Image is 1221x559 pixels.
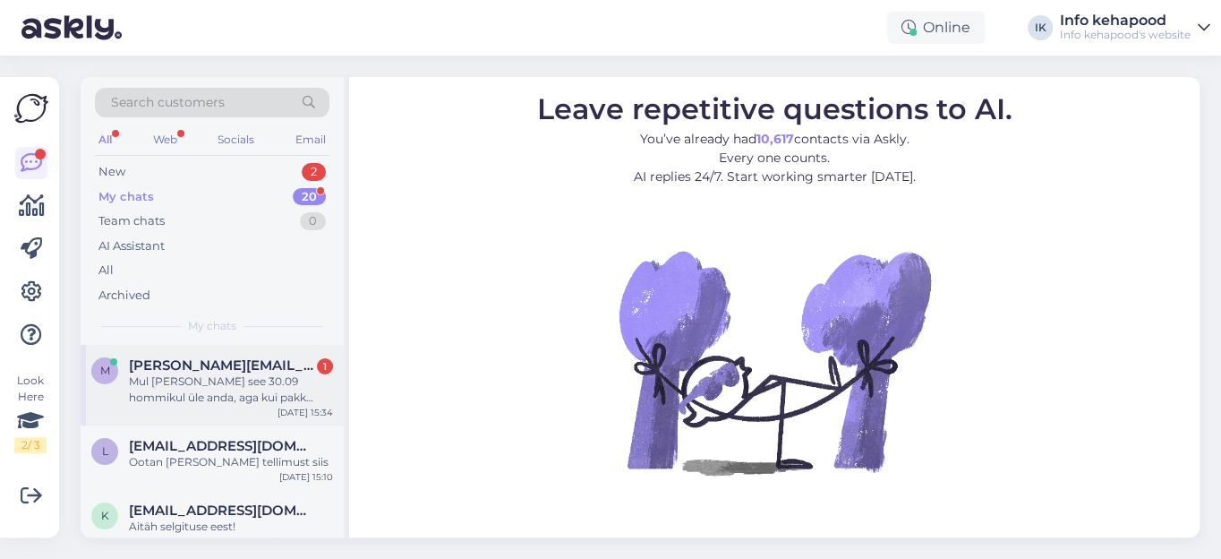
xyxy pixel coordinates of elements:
div: 20 [293,188,326,206]
div: Look Here [14,373,47,453]
div: Socials [214,128,258,151]
div: Aitäh selgituse eest! [129,519,333,535]
div: [DATE] 15:09 [277,535,333,548]
div: 2 / 3 [14,437,47,453]
span: lairikikkas8@gmail.com [129,438,315,454]
div: 0 [300,212,326,230]
div: AI Assistant [98,237,165,255]
div: All [98,262,114,279]
div: All [95,128,115,151]
div: New [98,163,125,181]
span: l [102,444,108,458]
div: Info kehapood's website [1060,28,1191,42]
span: marko.pugal@outlook.com [129,357,315,374]
div: Archived [98,287,150,305]
div: 2 [302,163,326,181]
div: Info kehapood [1060,13,1191,28]
span: Leave repetitive questions to AI. [537,91,1012,126]
a: Info kehapoodInfo kehapood's website [1060,13,1210,42]
p: You’ve already had contacts via Askly. Every one counts. AI replies 24/7. Start working smarter [... [537,130,1012,186]
div: Email [292,128,329,151]
span: My chats [188,318,236,334]
div: IK [1028,15,1053,40]
div: [DATE] 15:34 [277,406,333,419]
b: 10,617 [756,131,794,147]
span: m [100,364,110,377]
div: Team chats [98,212,165,230]
div: Online [887,12,985,44]
span: Search customers [111,93,225,112]
img: No Chat active [613,201,935,523]
div: [DATE] 15:10 [279,470,333,484]
img: Askly Logo [14,91,48,125]
div: Mul [PERSON_NAME] see 30.09 hommikul üle anda, aga kui pakk [PERSON_NAME] läheb, siis ehk lootust on [129,374,333,406]
span: kriisk.elina@gmail.com [129,503,315,519]
div: My chats [98,188,154,206]
span: k [101,509,109,522]
div: 1 [317,358,333,374]
div: Ootan [PERSON_NAME] tellimust siis [129,454,333,470]
div: Web [149,128,181,151]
